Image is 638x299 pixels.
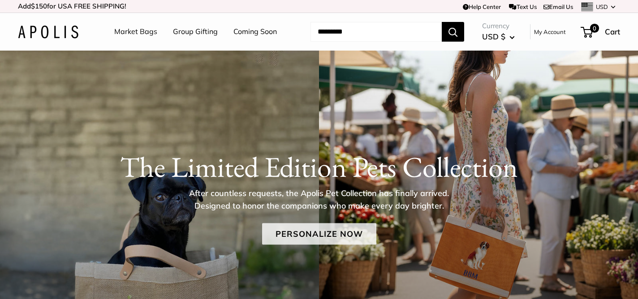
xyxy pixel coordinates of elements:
h1: The Limited Edition Pets Collection [18,150,620,184]
span: Currency [482,20,515,32]
a: Market Bags [114,25,157,38]
a: Text Us [509,3,536,10]
span: USD $ [482,32,505,41]
a: Help Center [463,3,501,10]
span: USD [596,3,608,10]
span: Cart [605,27,620,36]
span: $150 [31,2,47,10]
p: After countless requests, the Apolis Pet Collection has finally arrived. Designed to honor the co... [173,187,465,212]
a: Coming Soon [233,25,277,38]
input: Search... [310,22,442,42]
img: Apolis [18,26,78,38]
a: Personalize Now [262,223,376,245]
span: 0 [590,24,599,33]
button: Search [442,22,464,42]
a: My Account [534,26,566,37]
button: USD $ [482,30,515,44]
a: Group Gifting [173,25,218,38]
a: 0 Cart [582,25,620,39]
a: Email Us [543,3,573,10]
